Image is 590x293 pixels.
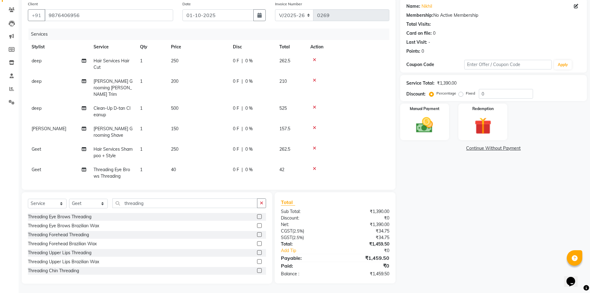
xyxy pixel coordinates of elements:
[32,105,42,111] span: deep
[276,241,335,247] div: Total:
[28,268,79,274] div: Threading Chin Threading
[422,48,424,55] div: 0
[276,215,335,221] div: Discount:
[276,208,335,215] div: Sub Total:
[94,167,130,179] span: Threading Eye Brows Threading
[401,145,586,152] a: Continue Without Payment
[276,228,335,234] div: ( )
[233,146,239,153] span: 0 F
[242,126,243,132] span: |
[171,167,176,172] span: 40
[32,78,42,84] span: deep
[406,21,431,28] div: Total Visits:
[140,105,142,111] span: 1
[406,3,420,10] div: Name:
[94,78,133,97] span: [PERSON_NAME] Grooming [PERSON_NAME] Trim
[437,80,457,87] div: ₹1,390.00
[422,3,432,10] a: Nikhil
[276,234,335,241] div: ( )
[233,105,239,112] span: 0 F
[564,268,584,287] iframe: chat widget
[233,78,239,85] span: 0 F
[32,146,41,152] span: Geet
[279,167,284,172] span: 42
[245,78,253,85] span: 0 %
[136,40,167,54] th: Qty
[335,221,394,228] div: ₹1,390.00
[245,58,253,64] span: 0 %
[472,106,494,112] label: Redemption
[28,9,45,21] button: +91
[276,262,335,269] div: Paid:
[275,1,302,7] label: Invoice Number
[335,241,394,247] div: ₹1,459.50
[279,58,290,64] span: 262.5
[242,58,243,64] span: |
[469,115,497,136] img: _gift.svg
[464,60,552,69] input: Enter Offer / Coupon Code
[32,58,42,64] span: deep
[276,247,345,254] a: Add Tip
[140,126,142,131] span: 1
[28,232,89,238] div: Threading Forehead Threading
[335,234,394,241] div: ₹34.75
[466,91,475,96] label: Fixed
[242,105,243,112] span: |
[279,105,287,111] span: 525
[335,262,394,269] div: ₹0
[233,166,239,173] span: 0 F
[28,259,99,265] div: Threading Upper Lips Brazilian Wax
[182,1,191,7] label: Date
[28,241,97,247] div: Threading Forehead Brazilian Wax
[245,105,253,112] span: 0 %
[171,58,178,64] span: 250
[94,146,133,158] span: Hair Services Shampoo + Style
[140,78,142,84] span: 1
[294,229,303,233] span: 2.5%
[293,235,303,240] span: 2.5%
[436,91,456,96] label: Percentage
[229,40,276,54] th: Disc
[281,199,295,206] span: Total
[28,214,91,220] div: Threading Eye Brows Threading
[242,78,243,85] span: |
[410,106,439,112] label: Manual Payment
[28,250,91,256] div: Threading Upper Lips Threading
[233,58,239,64] span: 0 F
[281,228,292,234] span: CGST
[406,39,427,46] div: Last Visit:
[90,40,136,54] th: Service
[245,126,253,132] span: 0 %
[276,40,307,54] th: Total
[335,271,394,277] div: ₹1,459.50
[140,146,142,152] span: 1
[406,91,426,97] div: Discount:
[245,166,253,173] span: 0 %
[233,126,239,132] span: 0 F
[171,126,178,131] span: 150
[406,12,581,19] div: No Active Membership
[335,215,394,221] div: ₹0
[28,1,38,7] label: Client
[171,105,178,111] span: 500
[242,166,243,173] span: |
[276,254,335,262] div: Payable:
[307,40,389,54] th: Action
[140,167,142,172] span: 1
[94,126,133,138] span: [PERSON_NAME] Grooming Shave
[28,40,90,54] th: Stylist
[279,126,290,131] span: 157.5
[335,208,394,215] div: ₹1,390.00
[94,58,129,70] span: Hair Services Hair Cut
[281,235,292,240] span: SGST
[406,48,420,55] div: Points:
[335,254,394,262] div: ₹1,459.50
[406,30,432,37] div: Card on file:
[406,61,465,68] div: Coupon Code
[406,12,433,19] div: Membership:
[242,146,243,153] span: |
[279,146,290,152] span: 262.5
[28,29,394,40] div: Services
[167,40,229,54] th: Price
[140,58,142,64] span: 1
